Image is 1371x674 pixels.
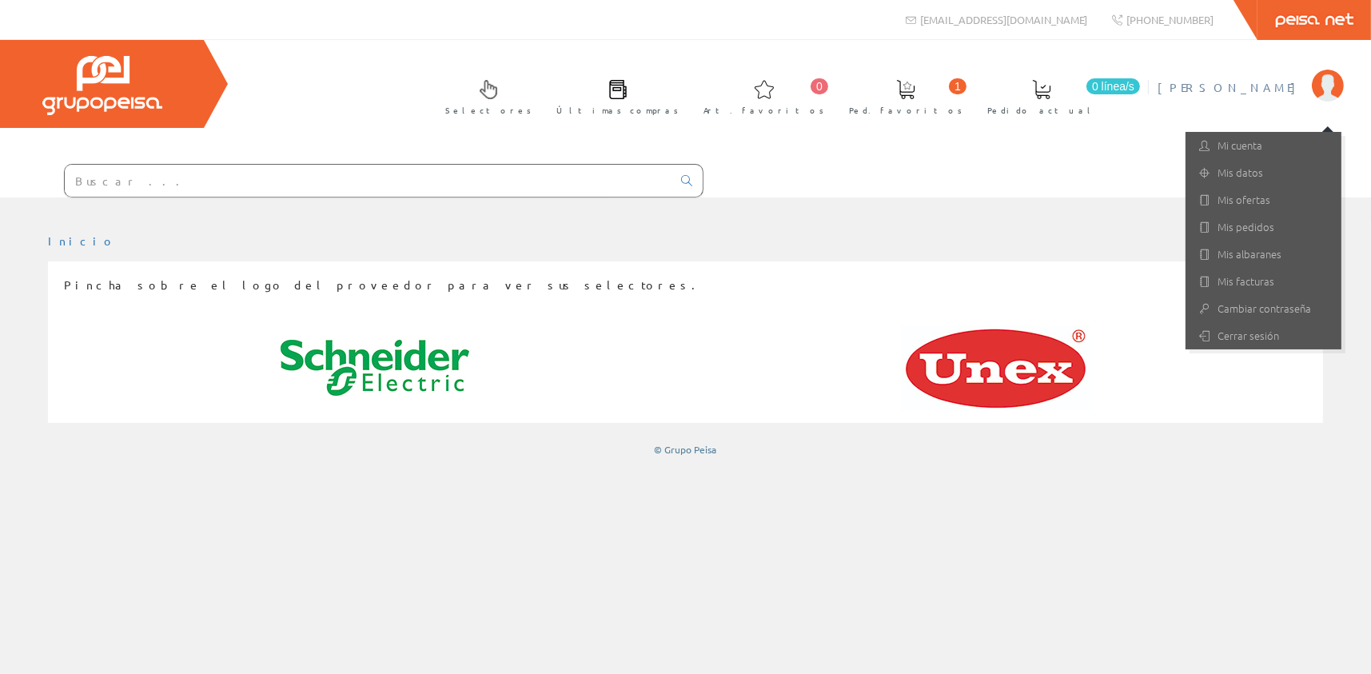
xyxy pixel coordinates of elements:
[48,443,1323,457] div: © Grupo Peisa
[64,325,686,411] a: Schneider Electric
[556,102,679,118] span: Últimas compras
[429,66,540,125] a: Selectores
[811,78,828,94] span: 0
[833,66,970,125] a: 1 Ped. favoritos
[1186,213,1341,241] a: Mis pedidos
[987,102,1096,118] span: Pedido actual
[1186,159,1341,186] a: Mis datos
[902,325,1090,411] img: Unex
[703,102,824,118] span: Art. favoritos
[1186,241,1341,268] a: Mis albaranes
[686,325,1308,411] a: Unex
[1186,322,1341,349] a: Cerrar sesión
[849,102,962,118] span: Ped. favoritos
[1186,295,1341,322] a: Cambiar contraseña
[42,56,162,115] img: Grupo Peisa
[920,13,1087,26] span: [EMAIL_ADDRESS][DOMAIN_NAME]
[1186,268,1341,295] a: Mis facturas
[1158,79,1304,95] span: [PERSON_NAME]
[1186,132,1341,159] a: Mi cuenta
[64,277,1307,309] div: Pincha sobre el logo del proveedor para ver sus selectores.
[1126,13,1214,26] span: [PHONE_NUMBER]
[1158,66,1344,82] a: [PERSON_NAME]
[1086,78,1140,94] span: 0 línea/s
[445,102,532,118] span: Selectores
[48,233,116,248] a: Inicio
[281,325,469,411] img: Schneider Electric
[540,66,687,125] a: Últimas compras
[1186,186,1341,213] a: Mis ofertas
[949,78,966,94] span: 1
[65,165,672,197] input: Buscar ...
